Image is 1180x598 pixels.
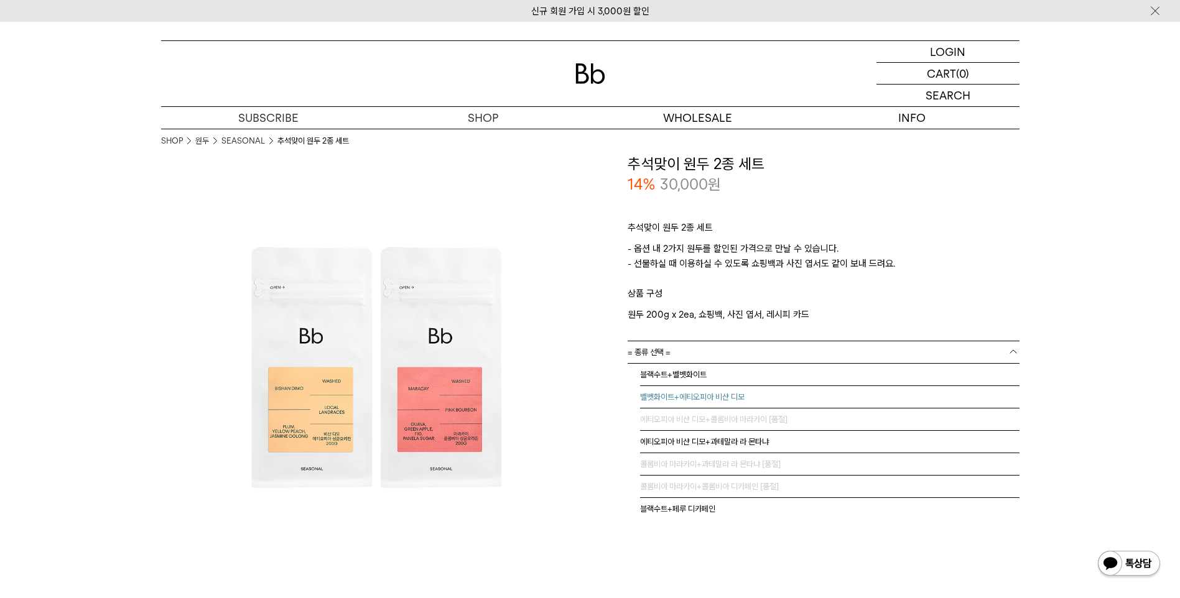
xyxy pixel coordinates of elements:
p: SEARCH [926,85,970,106]
a: LOGIN [876,41,1020,63]
li: 추석맞이 원두 2종 세트 [277,135,349,147]
p: 원두 200g x 2ea, 쇼핑백, 사진 엽서, 레시피 카드 [628,307,1020,322]
a: SEASONAL [221,135,265,147]
li: 콜롬비아 마라카이+콜롬비아 디카페인 [품절] [640,476,1020,498]
li: 에티오피아 비샨 디모+과테말라 라 몬타냐 [640,431,1020,453]
p: 상품 구성 [628,286,1020,307]
p: - 옵션 내 2가지 원두를 할인된 가격으로 만날 수 있습니다. - 선물하실 때 이용하실 수 있도록 쇼핑백과 사진 엽서도 같이 보내 드려요. [628,241,1020,286]
p: LOGIN [930,41,965,62]
p: CART [927,63,956,84]
a: CART (0) [876,63,1020,85]
a: 원두 [195,135,209,147]
img: 로고 [575,63,605,84]
span: = 종류 선택 = [628,341,671,363]
p: 14% [628,174,655,195]
a: SHOP [376,107,590,129]
p: INFO [805,107,1020,129]
li: 블랙수트+페루 디카페인 [640,498,1020,520]
li: 에티오피아 비샨 디모+콜롬비아 마라카이 [품절] [640,408,1020,431]
p: 30,000 [660,174,721,195]
h3: 추석맞이 원두 2종 세트 [628,154,1020,175]
span: 원 [708,175,721,193]
p: 추석맞이 원두 2종 세트 [628,220,1020,241]
li: 벨벳화이트+에티오피아 비샨 디모 [640,386,1020,408]
img: 추석맞이 원두 2종 세트 [161,154,590,582]
li: 블랙수트+벨벳화이트 [640,364,1020,386]
li: 콜롬비아 마라카이+과테말라 라 몬타냐 [품절] [640,453,1020,476]
p: (0) [956,63,969,84]
p: WHOLESALE [590,107,805,129]
a: SUBSCRIBE [161,107,376,129]
a: SHOP [161,135,183,147]
a: 신규 회원 가입 시 3,000원 할인 [531,6,649,17]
